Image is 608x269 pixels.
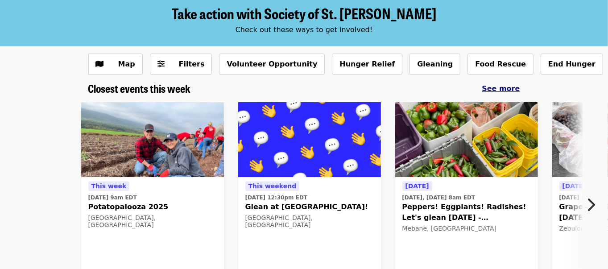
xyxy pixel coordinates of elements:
[402,194,476,202] time: [DATE], [DATE] 8am EDT
[238,102,381,177] img: Glean at Lynchburg Community Market! organized by Society of St. Andrew
[563,182,586,190] span: [DATE]
[467,54,534,75] button: Food Rescue
[482,84,520,93] span: See more
[559,194,608,202] time: [DATE] 9am EDT
[579,192,608,217] button: Next item
[248,182,297,190] span: This weekend
[81,102,224,177] img: Potatopalooza 2025 organized by Society of St. Andrew
[88,82,191,95] a: Closest events this week
[88,25,520,35] div: Check out these ways to get involved!
[96,60,104,68] i: map icon
[88,214,217,229] div: [GEOGRAPHIC_DATA], [GEOGRAPHIC_DATA]
[88,194,137,202] time: [DATE] 9am EDT
[245,194,308,202] time: [DATE] 12:30pm EDT
[157,60,165,68] i: sliders-h icon
[219,54,325,75] button: Volunteer Opportunity
[395,102,538,177] img: Peppers! Eggplants! Radishes! Let's glean Monday 9/29/2025 - Cedar Grove NC, 8 am. organized by S...
[88,202,217,212] span: Potatopalooza 2025
[405,182,429,190] span: [DATE]
[402,202,531,223] span: Peppers! Eggplants! Radishes! Let's glean [DATE] - [GEOGRAPHIC_DATA], 8 am.
[179,60,205,68] span: Filters
[118,60,135,68] span: Map
[245,214,374,229] div: [GEOGRAPHIC_DATA], [GEOGRAPHIC_DATA]
[541,54,603,75] button: End Hunger
[81,82,527,95] div: Closest events this week
[88,80,191,96] span: Closest events this week
[88,54,143,75] button: Show map view
[245,202,374,212] span: Glean at [GEOGRAPHIC_DATA]!
[409,54,460,75] button: Gleaning
[91,182,127,190] span: This week
[586,196,595,213] i: chevron-right icon
[332,54,402,75] button: Hunger Relief
[402,225,531,232] div: Mebane, [GEOGRAPHIC_DATA]
[150,54,212,75] button: Filters (0 selected)
[172,3,436,24] span: Take action with Society of St. [PERSON_NAME]
[482,83,520,94] a: See more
